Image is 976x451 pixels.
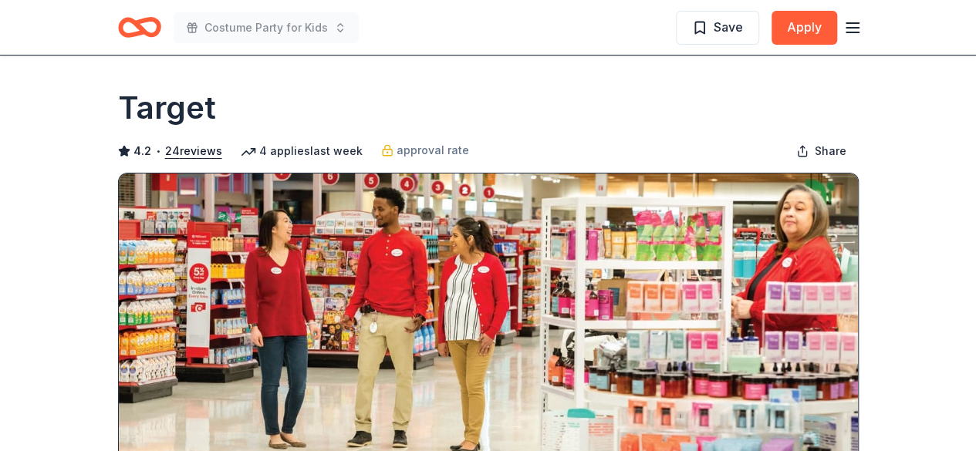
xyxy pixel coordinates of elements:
[784,136,859,167] button: Share
[204,19,328,37] span: Costume Party for Kids
[241,142,363,160] div: 4 applies last week
[772,11,837,45] button: Apply
[174,12,359,43] button: Costume Party for Kids
[676,11,759,45] button: Save
[381,141,469,160] a: approval rate
[155,145,160,157] span: •
[397,141,469,160] span: approval rate
[118,86,216,130] h1: Target
[133,142,151,160] span: 4.2
[118,9,161,45] a: Home
[815,142,846,160] span: Share
[714,17,743,37] span: Save
[165,142,222,160] button: 24reviews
